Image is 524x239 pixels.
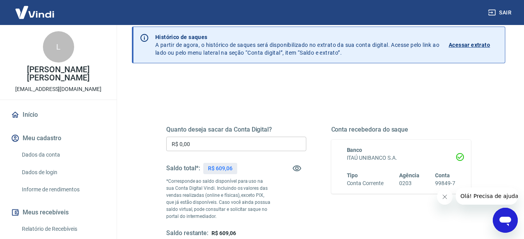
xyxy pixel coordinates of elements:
[5,5,66,12] span: Olá! Precisa de ajuda?
[347,172,358,178] span: Tipo
[19,182,107,198] a: Informe de rendimentos
[399,172,419,178] span: Agência
[155,33,439,57] p: A partir de agora, o histórico de saques será disponibilizado no extrato da sua conta digital. Ac...
[19,221,107,237] a: Relatório de Recebíveis
[166,229,208,237] h5: Saldo restante:
[331,126,471,134] h5: Conta recebedora do saque
[166,126,306,134] h5: Quanto deseja sacar da Conta Digital?
[347,154,456,162] h6: ITAÚ UNIBANCO S.A.
[435,179,455,187] h6: 99849-7
[9,204,107,221] button: Meus recebíveis
[166,178,271,220] p: *Corresponde ao saldo disponível para uso na sua Conta Digital Vindi. Incluindo os valores das ve...
[435,172,450,178] span: Conta
[9,106,107,123] a: Início
[9,0,60,24] img: Vindi
[399,179,419,187] h6: 0203
[6,66,110,82] p: [PERSON_NAME] [PERSON_NAME]
[15,85,101,93] p: [EMAIL_ADDRESS][DOMAIN_NAME]
[449,33,499,57] a: Acessar extrato
[347,179,384,187] h6: Conta Corrente
[347,147,362,153] span: Banco
[487,5,515,20] button: Sair
[19,164,107,180] a: Dados de login
[19,147,107,163] a: Dados da conta
[43,31,74,62] div: L
[155,33,439,41] p: Histórico de saques
[456,187,518,205] iframe: Mensagem da empresa
[211,230,236,236] span: R$ 609,06
[9,130,107,147] button: Meu cadastro
[208,164,233,173] p: R$ 609,06
[437,189,453,205] iframe: Fechar mensagem
[493,208,518,233] iframe: Botão para abrir a janela de mensagens
[449,41,490,49] p: Acessar extrato
[166,164,200,172] h5: Saldo total*:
